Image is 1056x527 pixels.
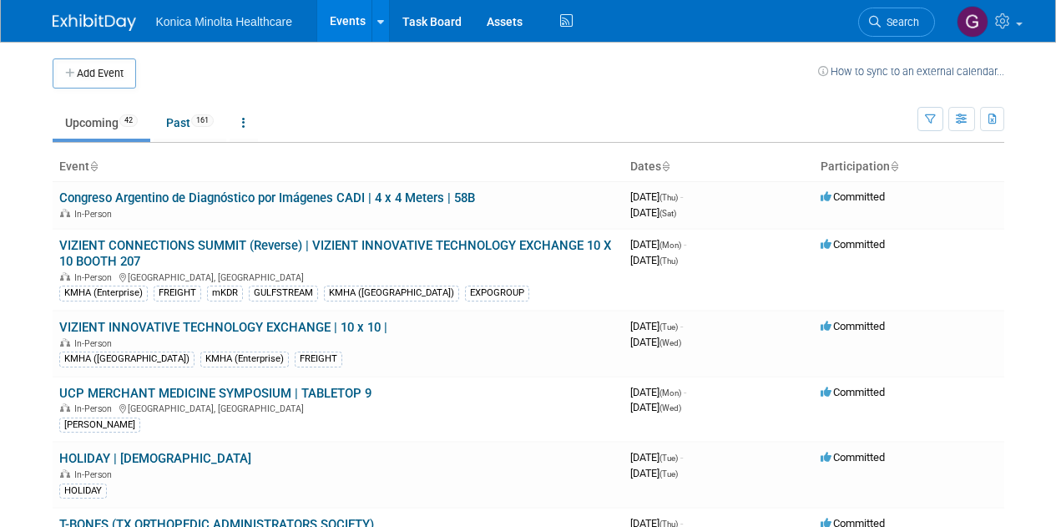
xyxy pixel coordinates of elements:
div: KMHA ([GEOGRAPHIC_DATA]) [324,286,459,301]
span: (Wed) [659,338,681,347]
img: In-Person Event [60,209,70,217]
a: HOLIDAY | [DEMOGRAPHIC_DATA] [59,451,251,466]
span: (Tue) [659,454,678,463]
span: [DATE] [630,386,686,398]
th: Participation [814,153,1004,181]
div: HOLIDAY [59,484,107,499]
span: (Thu) [659,256,678,266]
div: FREIGHT [295,352,342,367]
span: [DATE] [630,254,678,266]
div: KMHA (Enterprise) [59,286,148,301]
a: Upcoming42 [53,107,150,139]
div: KMHA ([GEOGRAPHIC_DATA]) [59,352,195,367]
div: [GEOGRAPHIC_DATA], [GEOGRAPHIC_DATA] [59,270,617,283]
span: Search [881,16,919,28]
span: In-Person [74,272,117,283]
span: (Sat) [659,209,676,218]
span: [DATE] [630,238,686,251]
a: VIZIENT INNOVATIVE TECHNOLOGY EXCHANGE | 10 x 10 | [59,320,387,335]
span: - [684,238,686,251]
span: (Wed) [659,403,681,413]
img: ExhibitDay [53,14,136,31]
div: GULFSTREAM [249,286,318,301]
span: (Tue) [659,469,678,479]
img: In-Person Event [60,272,70,281]
span: [DATE] [630,467,678,479]
a: Sort by Participation Type [890,160,898,173]
span: Konica Minolta Healthcare [156,15,292,28]
a: Search [858,8,935,37]
span: [DATE] [630,320,683,332]
span: (Mon) [659,241,681,250]
a: Past161 [154,107,226,139]
span: 42 [119,114,138,127]
span: [DATE] [630,336,681,348]
a: Sort by Event Name [89,160,98,173]
span: - [684,386,686,398]
div: [GEOGRAPHIC_DATA], [GEOGRAPHIC_DATA] [59,401,617,414]
span: Committed [821,451,885,464]
span: In-Person [74,338,117,349]
th: Event [53,153,624,181]
span: In-Person [74,209,117,220]
span: [DATE] [630,401,681,413]
span: - [680,451,683,464]
a: How to sync to an external calendar... [818,65,1004,78]
th: Dates [624,153,814,181]
span: (Tue) [659,322,678,332]
a: VIZIENT CONNECTIONS SUMMIT (Reverse) | VIZIENT INNOVATIVE TECHNOLOGY EXCHANGE 10 X 10 BOOTH 207 [59,238,611,269]
a: Sort by Start Date [661,160,669,173]
div: mKDR [207,286,243,301]
span: - [680,190,683,203]
span: In-Person [74,469,117,480]
span: (Thu) [659,193,678,202]
span: In-Person [74,403,117,414]
span: (Mon) [659,388,681,398]
img: In-Person Event [60,403,70,412]
a: UCP MERCHANT MEDICINE SYMPOSIUM | TABLETOP 9 [59,386,371,401]
img: In-Person Event [60,469,70,478]
a: Congreso Argentino de Diagnóstico por Imágenes CADI | 4 x 4 Meters | 58B [59,190,475,205]
div: [PERSON_NAME] [59,418,140,433]
button: Add Event [53,58,136,89]
div: EXPOGROUP [465,286,529,301]
img: In-Person Event [60,338,70,347]
span: [DATE] [630,451,683,464]
img: Guillermo Sander [957,6,988,38]
span: [DATE] [630,206,676,219]
span: Committed [821,320,885,332]
span: Committed [821,386,885,398]
span: Committed [821,190,885,203]
span: 161 [191,114,214,127]
span: [DATE] [630,190,683,203]
div: KMHA (Enterprise) [200,352,289,367]
div: FREIGHT [154,286,201,301]
span: Committed [821,238,885,251]
span: - [680,320,683,332]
